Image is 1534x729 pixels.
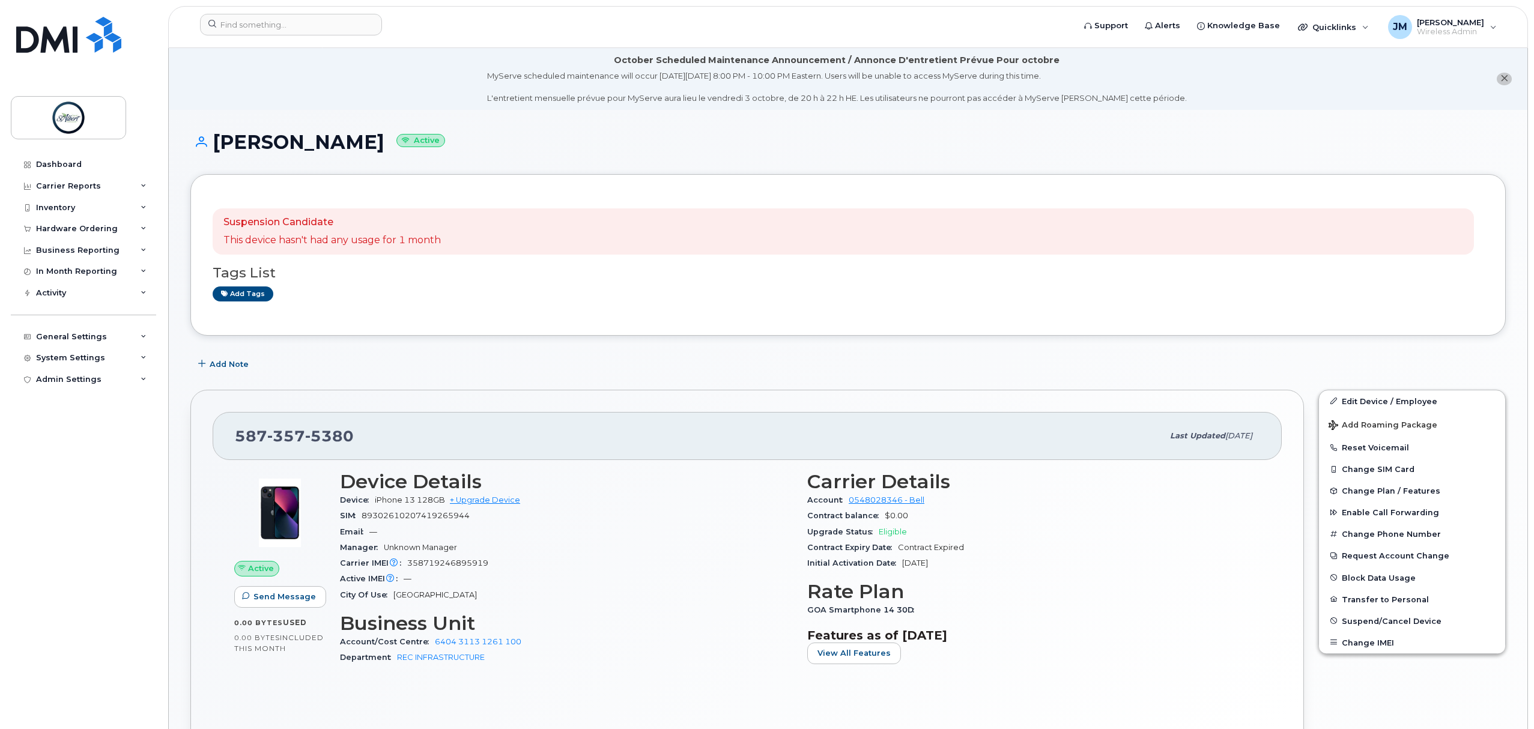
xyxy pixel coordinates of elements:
button: Add Note [190,354,259,375]
button: Block Data Usage [1319,567,1505,588]
span: Unknown Manager [384,543,457,552]
span: Send Message [253,591,316,602]
span: Contract Expiry Date [807,543,898,552]
span: Enable Call Forwarding [1342,508,1439,517]
a: + Upgrade Device [450,495,520,504]
span: 357 [267,427,305,445]
span: Initial Activation Date [807,558,902,567]
button: Change SIM Card [1319,458,1505,480]
a: Add tags [213,286,273,301]
h3: Rate Plan [807,581,1260,602]
div: October Scheduled Maintenance Announcement / Annonce D'entretient Prévue Pour octobre [614,54,1060,67]
button: close notification [1497,73,1512,85]
button: Enable Call Forwarding [1319,501,1505,523]
span: Carrier IMEI [340,558,407,567]
h3: Device Details [340,471,793,492]
a: REC INFRASTRUCTURE [397,653,485,662]
div: MyServe scheduled maintenance will occur [DATE][DATE] 8:00 PM - 10:00 PM Eastern. Users will be u... [487,70,1187,104]
span: iPhone 13 128GB [375,495,445,504]
span: Contract Expired [898,543,964,552]
button: Suspend/Cancel Device [1319,610,1505,632]
img: image20231002-3703462-1ig824h.jpeg [244,477,316,549]
a: 6404 3113 1261 100 [435,637,521,646]
span: Active IMEI [340,574,404,583]
span: Contract balance [807,511,885,520]
span: $0.00 [885,511,908,520]
span: Last updated [1170,431,1225,440]
span: City Of Use [340,590,393,599]
span: Active [248,563,274,574]
p: This device hasn't had any usage for 1 month [223,234,441,247]
span: [DATE] [1225,431,1252,440]
span: SIM [340,511,362,520]
h1: [PERSON_NAME] [190,132,1506,153]
h3: Business Unit [340,613,793,634]
button: Transfer to Personal [1319,588,1505,610]
span: Eligible [879,527,907,536]
button: Reset Voicemail [1319,437,1505,458]
button: Change Plan / Features [1319,480,1505,501]
span: — [404,574,411,583]
p: Suspension Candidate [223,216,441,229]
span: Suspend/Cancel Device [1342,616,1442,625]
span: 587 [235,427,354,445]
span: Department [340,653,397,662]
span: [GEOGRAPHIC_DATA] [393,590,477,599]
span: used [283,618,307,627]
button: Send Message [234,586,326,608]
span: 5380 [305,427,354,445]
h3: Features as of [DATE] [807,628,1260,643]
small: Active [396,134,445,148]
span: Email [340,527,369,536]
span: 0.00 Bytes [234,619,283,627]
span: 358719246895919 [407,558,488,567]
a: 0548028346 - Bell [849,495,924,504]
h3: Carrier Details [807,471,1260,492]
button: Change IMEI [1319,632,1505,653]
span: 89302610207419265944 [362,511,470,520]
span: GOA Smartphone 14 30D [807,605,920,614]
span: — [369,527,377,536]
span: Device [340,495,375,504]
button: Add Roaming Package [1319,412,1505,437]
span: Account/Cost Centre [340,637,435,646]
button: View All Features [807,643,901,664]
span: Account [807,495,849,504]
span: Upgrade Status [807,527,879,536]
span: Manager [340,543,384,552]
span: 0.00 Bytes [234,634,280,642]
button: Change Phone Number [1319,523,1505,545]
span: [DATE] [902,558,928,567]
span: Add Note [210,358,249,370]
button: Request Account Change [1319,545,1505,566]
a: Edit Device / Employee [1319,390,1505,412]
span: Add Roaming Package [1329,420,1437,432]
span: View All Features [817,647,891,659]
span: Change Plan / Features [1342,486,1440,495]
h3: Tags List [213,265,1484,280]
